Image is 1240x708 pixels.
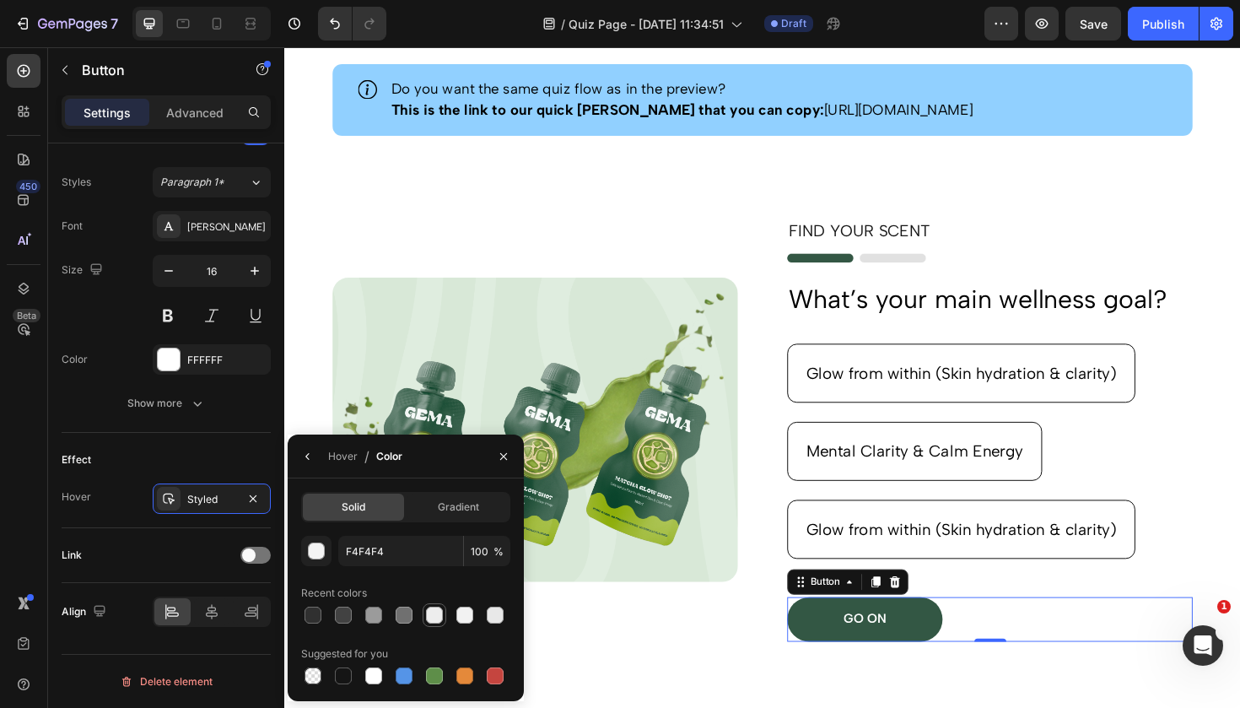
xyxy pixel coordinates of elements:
span: Solid [342,500,365,515]
span: Save [1080,17,1108,31]
iframe: Intercom live chat [1183,625,1223,666]
p: 7 [111,14,118,34]
div: Styled [187,492,236,507]
span: / [364,446,369,467]
div: Publish [1142,15,1184,33]
div: Hover [62,489,91,505]
p: Button [82,60,225,80]
div: Button [553,559,591,574]
div: Suggested for you [301,646,388,662]
button: 7 [7,7,126,41]
p: Glow from within (Skin hydration & clarity) [553,500,881,522]
div: Show more [127,395,206,412]
button: <p>Glow from within (Skin hydration &amp; clarity)</p> [532,479,901,542]
button: Publish [1128,7,1199,41]
button: Save [1065,7,1121,41]
div: Color [62,352,88,367]
button: <p>GO ON</p> [532,582,697,630]
div: 450 [16,180,40,193]
button: <p>Mental Clarity &amp; Calm Energy</p> [532,397,802,459]
div: Recent colors [301,586,367,601]
p: GO ON [592,597,637,614]
span: Quiz Page - [DATE] 11:34:51 [569,15,724,33]
p: What’s your main wellness goal? [534,250,960,285]
button: Delete element [62,668,271,695]
div: [PERSON_NAME] [187,219,267,235]
span: Paragraph 1* [160,175,224,190]
div: Hover [328,449,358,464]
div: Undo/Redo [318,7,386,41]
input: Eg: FFFFFF [338,536,463,566]
div: Color [376,449,402,464]
div: Link [62,548,82,563]
iframe: Design area [284,47,1240,708]
div: Delete element [120,672,213,692]
h2: Rich Text Editor. Editing area: main [532,248,962,287]
div: Font [62,219,83,234]
p: Glow from within (Skin hydration & clarity) [553,334,881,356]
div: Styles [62,175,91,190]
span: 1 [1217,600,1231,613]
span: % [493,544,504,559]
div: Align [62,601,110,624]
div: Effect [62,452,91,467]
div: FFFFFF [187,353,267,368]
div: Rich Text Editor. Editing area: main [532,181,962,207]
span: Draft [781,16,806,31]
span: / [561,15,565,33]
p: Settings [84,104,131,122]
div: Beta [13,309,40,322]
div: Size [62,259,106,282]
p: Advanced [166,104,224,122]
p: Mental Clarity & Calm Energy [553,417,782,439]
p: FIND YOUR SCENT [534,183,960,205]
span: Gradient [438,500,479,515]
button: Show more [62,388,271,419]
button: <p>Glow from within (Skin hydration &amp; clarity)</p> [532,314,901,376]
img: gempages_585149291761238674-a362c108-ca54-4efa-8dff-cb7a325e0a14.png [532,219,679,228]
button: Paragraph 1* [153,167,271,197]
